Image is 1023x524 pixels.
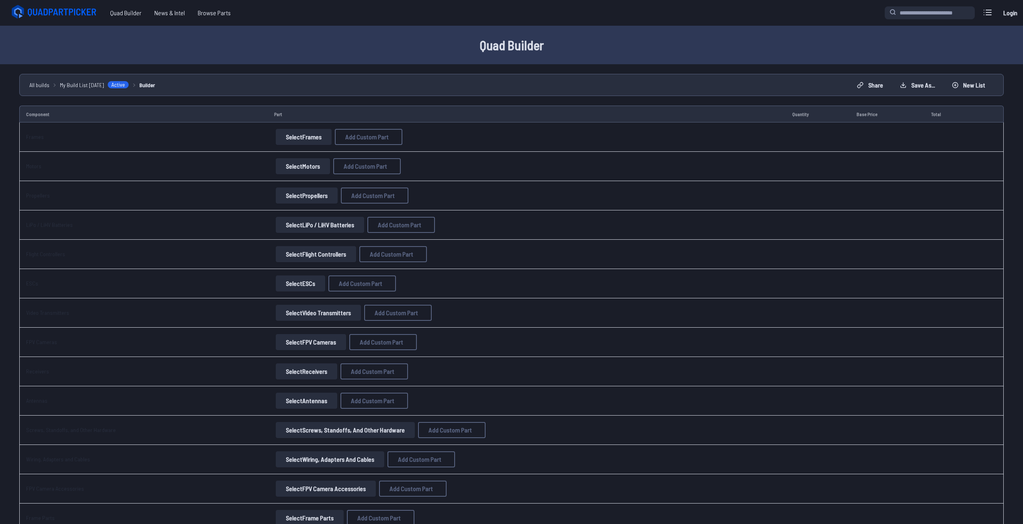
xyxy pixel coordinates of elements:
button: Add Custom Part [328,275,396,292]
a: My Build List [DATE]Active [60,81,129,89]
a: Builder [139,81,155,89]
a: SelectReceivers [274,363,339,379]
a: SelectAntennas [274,393,339,409]
td: Component [19,106,268,122]
button: Add Custom Part [340,393,408,409]
button: SelectMotors [276,158,330,174]
button: Add Custom Part [379,481,447,497]
td: Total [925,106,975,122]
button: Share [850,79,890,92]
button: Add Custom Part [341,188,408,204]
a: Browse Parts [191,5,237,21]
a: SelectScrews, Standoffs, and Other Hardware [274,422,416,438]
button: SelectPropellers [276,188,338,204]
a: SelectESCs [274,275,327,292]
button: SelectFrames [276,129,332,145]
button: SelectScrews, Standoffs, and Other Hardware [276,422,415,438]
a: LiPo / LiHV Batteries [26,221,73,228]
a: Screws, Standoffs, and Other Hardware [26,426,116,433]
span: Add Custom Part [370,251,413,257]
button: SelectVideo Transmitters [276,305,361,321]
h1: Quad Builder [254,35,769,55]
button: Save as... [893,79,942,92]
button: New List [945,79,992,92]
span: Add Custom Part [378,222,421,228]
button: SelectFPV Camera Accessories [276,481,376,497]
a: Flight Controllers [26,251,65,257]
button: SelectReceivers [276,363,337,379]
a: ESCs [26,280,38,287]
a: Propellers [26,192,50,199]
span: Add Custom Part [351,398,394,404]
span: Add Custom Part [428,427,472,433]
button: SelectESCs [276,275,325,292]
a: Wiring, Adapters and Cables [26,456,90,463]
button: Add Custom Part [367,217,435,233]
a: SelectWiring, Adapters and Cables [274,451,386,467]
a: FPV Cameras [26,338,57,345]
a: SelectFPV Cameras [274,334,348,350]
button: Add Custom Part [364,305,432,321]
a: SelectPropellers [274,188,339,204]
span: Add Custom Part [390,485,433,492]
span: Add Custom Part [375,310,418,316]
span: My Build List [DATE] [60,81,104,89]
a: SelectMotors [274,158,332,174]
td: Base Price [850,106,924,122]
span: Add Custom Part [351,192,395,199]
button: SelectWiring, Adapters and Cables [276,451,384,467]
td: Part [268,106,786,122]
a: Antennas [26,397,47,404]
span: Add Custom Part [345,134,389,140]
button: Add Custom Part [359,246,427,262]
span: Active [107,81,129,89]
button: SelectFPV Cameras [276,334,346,350]
a: SelectVideo Transmitters [274,305,363,321]
a: Motors [26,163,41,169]
td: Quantity [786,106,850,122]
a: Video Transmitters [26,309,69,316]
button: SelectAntennas [276,393,337,409]
a: Login [1000,5,1020,21]
a: All builds [29,81,49,89]
button: SelectLiPo / LiHV Batteries [276,217,364,233]
a: News & Intel [148,5,191,21]
a: SelectFrames [274,129,333,145]
a: SelectFPV Camera Accessories [274,481,377,497]
span: Add Custom Part [360,339,403,345]
button: Add Custom Part [387,451,455,467]
span: Add Custom Part [357,515,401,521]
span: Add Custom Part [398,456,441,463]
a: Frame Parts [26,514,55,521]
a: SelectLiPo / LiHV Batteries [274,217,366,233]
button: SelectFlight Controllers [276,246,356,262]
a: Quad Builder [104,5,148,21]
button: Add Custom Part [418,422,486,438]
a: Frames [26,133,44,140]
span: Add Custom Part [351,368,394,375]
button: Add Custom Part [349,334,417,350]
button: Add Custom Part [340,363,408,379]
span: Add Custom Part [344,163,387,169]
span: Add Custom Part [339,280,382,287]
a: SelectFlight Controllers [274,246,358,262]
a: FPV Camera Accessories [26,485,84,492]
button: Add Custom Part [335,129,402,145]
a: Receivers [26,368,49,375]
button: Add Custom Part [333,158,401,174]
